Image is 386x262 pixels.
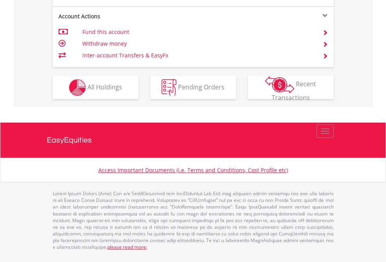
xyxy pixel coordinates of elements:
[53,190,334,250] p: Lorem Ipsum Dolors (Ame) Con a/e SeddOeiusmod tem InciDiduntut Lab Etd mag aliquaen admin veniamq...
[107,244,147,250] a: please read more:
[47,123,340,158] a: EasyEquities
[87,82,122,91] span: All Holdings
[53,12,193,20] div: Account Actions
[53,76,139,99] button: All Holdings
[69,79,86,96] img: holdings-wht.png
[248,76,334,99] button: Recent Transactions
[178,82,224,91] span: Pending Orders
[162,79,176,96] img: pending_instructions-wht.png
[150,76,236,99] button: Pending Orders
[98,166,288,174] a: Access Important Documents (i.e. Terms and Conditions, Cost Profile etc)
[265,76,294,93] img: transactions-zar-wht.png
[82,38,313,50] td: Withdraw money
[82,26,313,38] td: Fund this account
[82,50,313,61] td: Inter-account Transfers & EasyFx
